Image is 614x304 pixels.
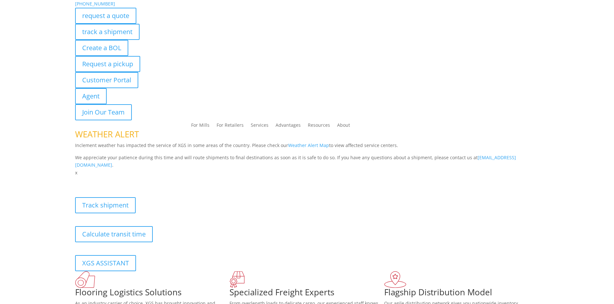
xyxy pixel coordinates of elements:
img: xgs-icon-focused-on-flooring-red [229,271,245,288]
a: request a quote [75,8,136,24]
a: Resources [308,123,330,130]
a: XGS ASSISTANT [75,255,136,271]
img: xgs-icon-total-supply-chain-intelligence-red [75,271,95,288]
h1: Flagship Distribution Model [384,288,539,299]
a: For Mills [191,123,210,130]
h1: Specialized Freight Experts [229,288,384,299]
h1: Flooring Logistics Solutions [75,288,230,299]
a: Calculate transit time [75,226,153,242]
a: Request a pickup [75,56,140,72]
p: x [75,169,539,177]
a: Services [251,123,268,130]
a: Agent [75,88,107,104]
a: track a shipment [75,24,140,40]
a: About [337,123,350,130]
a: Advantages [276,123,301,130]
a: Track shipment [75,197,136,213]
a: Customer Portal [75,72,138,88]
a: For Retailers [217,123,244,130]
p: Inclement weather has impacted the service of XGS in some areas of the country. Please check our ... [75,142,539,154]
img: xgs-icon-flagship-distribution-model-red [384,271,406,288]
a: Join Our Team [75,104,132,120]
span: WEATHER ALERT [75,128,139,140]
a: Weather Alert Map [288,142,329,148]
b: Visibility, transparency, and control for your entire supply chain. [75,178,219,184]
a: [PHONE_NUMBER] [75,1,115,7]
a: Create a BOL [75,40,128,56]
p: We appreciate your patience during this time and will route shipments to final destinations as so... [75,154,539,169]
